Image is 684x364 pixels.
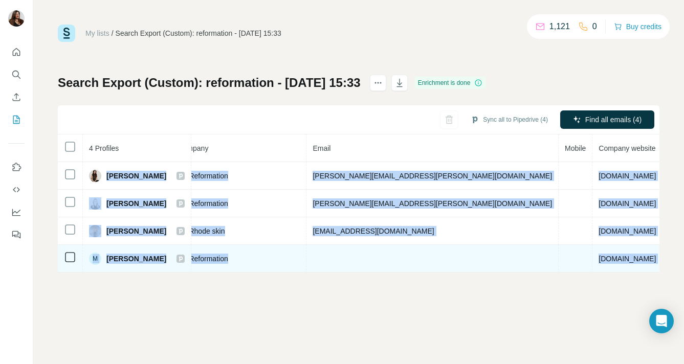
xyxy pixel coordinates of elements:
span: Rhode skin [189,226,225,236]
span: [EMAIL_ADDRESS][DOMAIN_NAME] [313,227,434,235]
span: Find all emails (4) [585,115,642,125]
p: 0 [592,20,597,33]
p: 1,121 [549,20,570,33]
button: Dashboard [8,203,25,221]
span: [PERSON_NAME] [106,254,166,264]
span: 4 Profiles [89,144,119,152]
span: Company website [599,144,655,152]
div: Enrichment is done [415,77,486,89]
span: [DOMAIN_NAME] [599,227,656,235]
button: Search [8,65,25,84]
button: Quick start [8,43,25,61]
span: [PERSON_NAME] [106,198,166,209]
button: Sync all to Pipedrive (4) [464,112,555,127]
div: M [89,253,101,265]
span: [PERSON_NAME][EMAIL_ADDRESS][PERSON_NAME][DOMAIN_NAME] [313,172,552,180]
button: Use Surfe on LinkedIn [8,158,25,176]
button: My lists [8,110,25,129]
img: Avatar [89,197,101,210]
button: actions [370,75,386,91]
img: Avatar [89,225,101,237]
span: Company [178,144,208,152]
span: [DOMAIN_NAME] [599,255,656,263]
span: Reformation [189,198,228,209]
div: Search Export (Custom): reformation - [DATE] 15:33 [116,28,281,38]
li: / [112,28,114,38]
span: Reformation [189,171,228,181]
h1: Search Export (Custom): reformation - [DATE] 15:33 [58,75,361,91]
button: Find all emails (4) [560,110,654,129]
span: [PERSON_NAME] [106,171,166,181]
button: Enrich CSV [8,88,25,106]
span: [DOMAIN_NAME] [599,199,656,208]
span: Email [313,144,330,152]
span: [PERSON_NAME][EMAIL_ADDRESS][PERSON_NAME][DOMAIN_NAME] [313,199,552,208]
span: [DOMAIN_NAME] [599,172,656,180]
img: Avatar [89,170,101,182]
a: My lists [85,29,109,37]
img: Surfe Logo [58,25,75,42]
span: Reformation [189,254,228,264]
span: Mobile [565,144,586,152]
span: [PERSON_NAME] [106,226,166,236]
div: Open Intercom Messenger [649,309,674,333]
button: Use Surfe API [8,180,25,199]
img: Avatar [8,10,25,27]
button: Buy credits [614,19,661,34]
button: Feedback [8,225,25,244]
